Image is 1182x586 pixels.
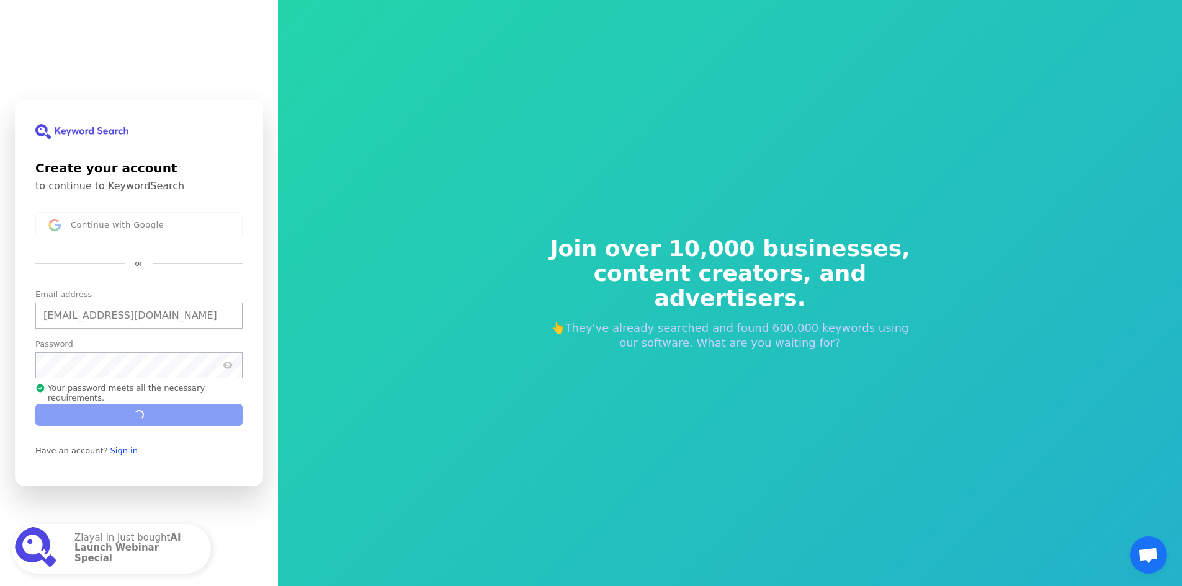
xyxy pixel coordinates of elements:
img: KeywordSearch [35,124,128,139]
h1: Create your account [35,159,243,177]
a: Sign in [110,446,138,456]
p: 👆They've already searched and found 600,000 keywords using our software. What are you waiting for? [542,321,919,350]
p: Zlayal in just bought [74,533,199,566]
p: or [135,258,143,269]
span: Have an account? [35,446,108,456]
button: Show password [220,358,235,373]
img: AI Launch Webinar Special [15,526,60,571]
span: Join over 10,000 businesses, [542,236,919,261]
span: content creators, and advertisers. [542,261,919,311]
a: Open chat [1130,536,1167,574]
p: to continue to KeywordSearch [35,180,243,192]
p: Your password meets all the necessary requirements. [35,383,243,404]
strong: AI Launch Webinar Special [74,532,181,564]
